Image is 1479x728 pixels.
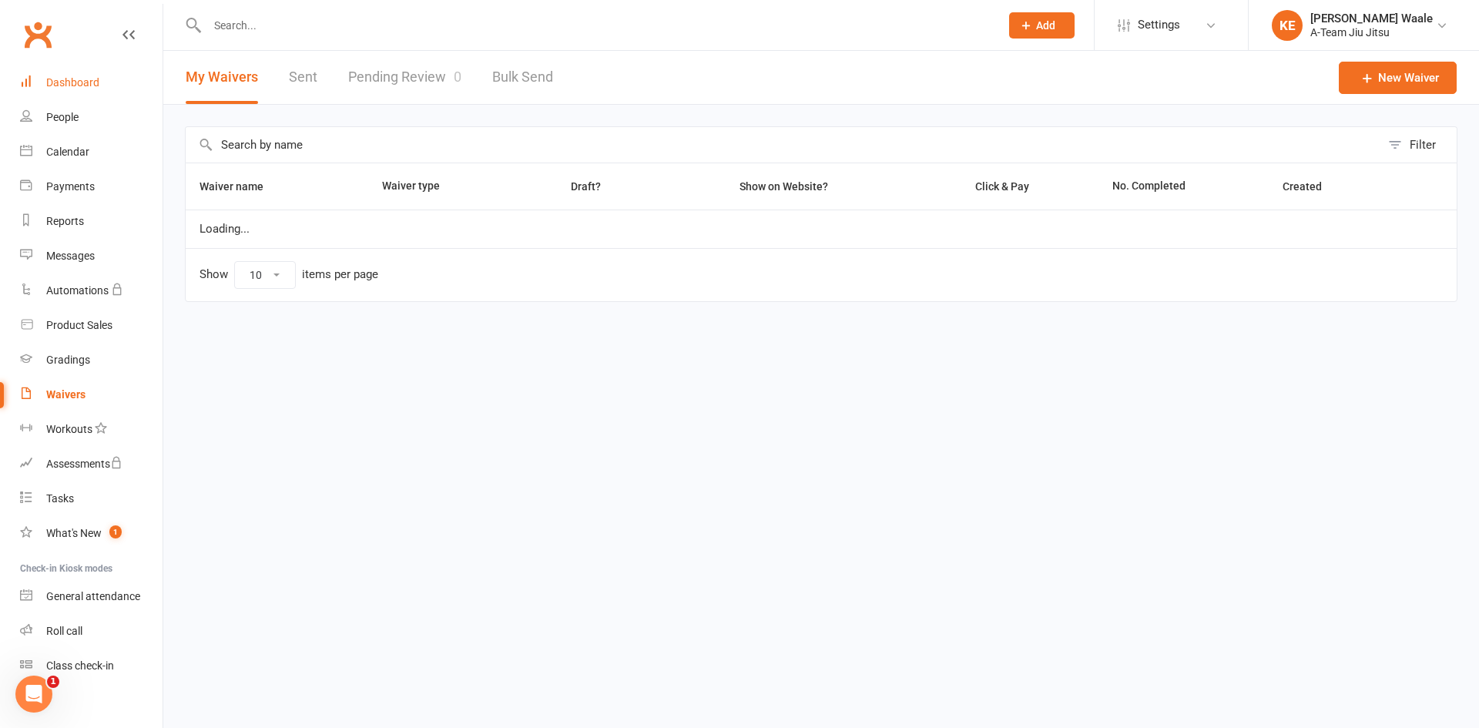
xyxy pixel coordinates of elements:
div: Class check-in [46,659,114,672]
div: Show [200,261,378,289]
span: 0 [454,69,461,85]
a: Product Sales [20,308,163,343]
a: Payments [20,169,163,204]
a: People [20,100,163,135]
div: Tasks [46,492,74,505]
a: Clubworx [18,15,57,54]
div: A-Team Jiu Jitsu [1310,25,1433,39]
button: Click & Pay [961,177,1046,196]
a: Messages [20,239,163,273]
span: 1 [109,525,122,538]
div: Waivers [46,388,86,401]
a: Waivers [20,377,163,412]
a: Dashboard [20,65,163,100]
span: Draft? [571,180,601,193]
div: Reports [46,215,84,227]
div: KE [1272,10,1303,41]
span: Add [1036,19,1055,32]
a: Gradings [20,343,163,377]
div: Calendar [46,146,89,158]
span: Show on Website? [739,180,828,193]
a: Calendar [20,135,163,169]
span: Created [1283,180,1339,193]
a: Bulk Send [492,51,553,104]
input: Search by name [186,127,1380,163]
div: Roll call [46,625,82,637]
a: Tasks [20,481,163,516]
input: Search... [203,15,989,36]
a: Roll call [20,614,163,649]
div: items per page [302,268,378,281]
button: My Waivers [186,51,258,104]
button: Add [1009,12,1075,39]
div: Workouts [46,423,92,435]
a: Assessments [20,447,163,481]
a: Reports [20,204,163,239]
button: Filter [1380,127,1457,163]
span: Click & Pay [975,180,1029,193]
a: Workouts [20,412,163,447]
div: Assessments [46,458,122,470]
a: New Waiver [1339,62,1457,94]
div: What's New [46,527,102,539]
div: Dashboard [46,76,99,89]
span: Settings [1138,8,1180,42]
span: 1 [47,676,59,688]
button: Waiver name [200,177,280,196]
iframe: Intercom live chat [15,676,52,713]
a: Automations [20,273,163,308]
div: Filter [1410,136,1436,154]
a: General attendance kiosk mode [20,579,163,614]
button: Created [1283,177,1339,196]
a: Pending Review0 [348,51,461,104]
button: Show on Website? [726,177,845,196]
div: People [46,111,79,123]
div: Gradings [46,354,90,366]
div: Payments [46,180,95,193]
div: [PERSON_NAME] Waale [1310,12,1433,25]
a: Sent [289,51,317,104]
a: What's New1 [20,516,163,551]
button: Draft? [557,177,618,196]
th: Waiver type [368,163,512,210]
div: Automations [46,284,109,297]
div: Messages [46,250,95,262]
span: Waiver name [200,180,280,193]
th: No. Completed [1098,163,1269,210]
a: Class kiosk mode [20,649,163,683]
div: Product Sales [46,319,112,331]
td: Loading... [186,210,1457,248]
div: General attendance [46,590,140,602]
